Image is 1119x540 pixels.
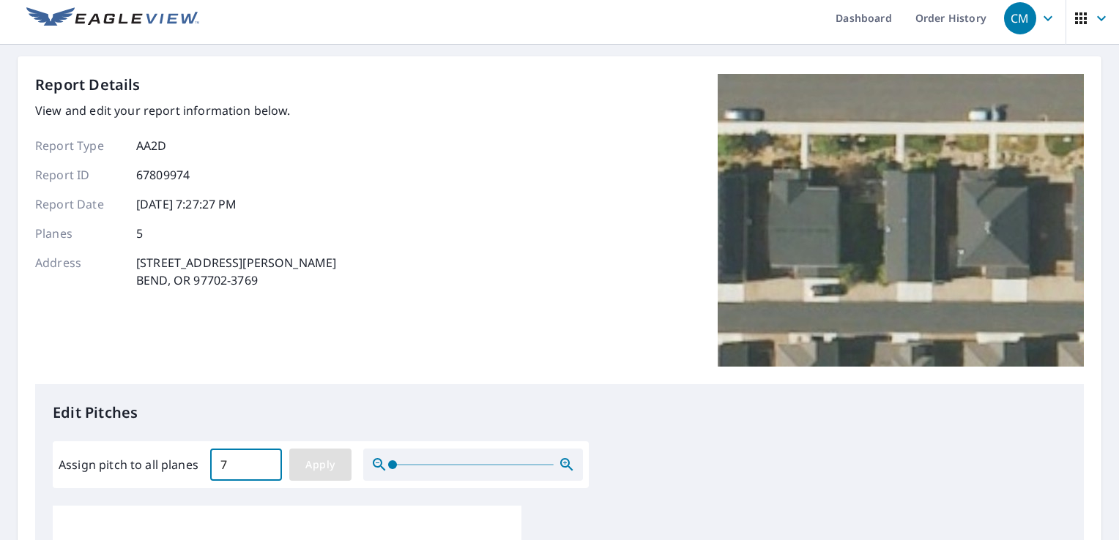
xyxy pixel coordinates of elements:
[53,402,1066,424] p: Edit Pitches
[136,137,167,154] p: AA2D
[136,195,237,213] p: [DATE] 7:27:27 PM
[59,456,198,473] label: Assign pitch to all planes
[301,456,340,474] span: Apply
[35,166,123,184] p: Report ID
[26,7,199,29] img: EV Logo
[210,444,282,485] input: 00.0
[136,225,143,242] p: 5
[136,254,336,289] p: [STREET_ADDRESS][PERSON_NAME] BEND, OR 97702-3769
[1004,2,1036,34] div: CM
[136,166,190,184] p: 67809974
[718,74,1084,367] img: Top image
[35,254,123,289] p: Address
[35,74,141,96] p: Report Details
[35,225,123,242] p: Planes
[35,137,123,154] p: Report Type
[35,195,123,213] p: Report Date
[289,449,352,481] button: Apply
[35,102,336,119] p: View and edit your report information below.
